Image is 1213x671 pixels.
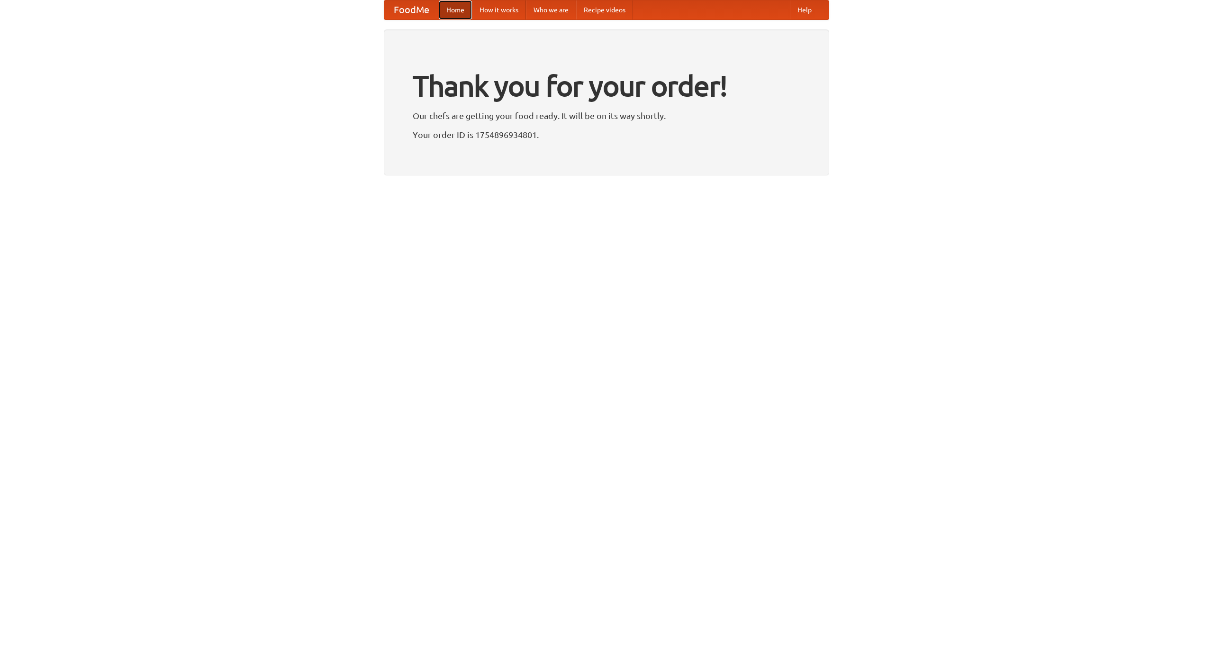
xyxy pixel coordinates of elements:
[576,0,633,19] a: Recipe videos
[439,0,472,19] a: Home
[472,0,526,19] a: How it works
[384,0,439,19] a: FoodMe
[413,109,800,123] p: Our chefs are getting your food ready. It will be on its way shortly.
[526,0,576,19] a: Who we are
[413,63,800,109] h1: Thank you for your order!
[790,0,819,19] a: Help
[413,128,800,142] p: Your order ID is 1754896934801.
